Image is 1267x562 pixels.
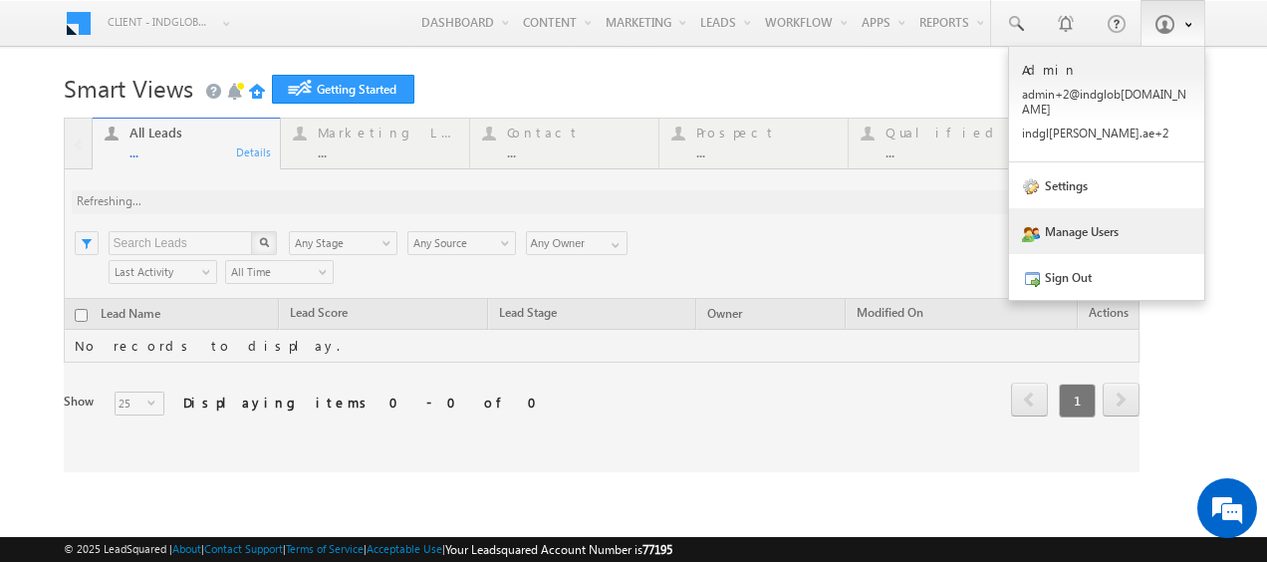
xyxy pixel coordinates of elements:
[1022,61,1191,78] p: Admin
[1009,47,1204,162] a: Admin admin+2@indglob[DOMAIN_NAME] indgl[PERSON_NAME].ae+2
[642,542,672,557] span: 77195
[172,542,201,555] a: About
[286,542,364,555] a: Terms of Service
[445,542,672,557] span: Your Leadsquared Account Number is
[1009,162,1204,208] a: Settings
[108,12,212,32] span: Client - indglobal2 (77195)
[1009,254,1204,300] a: Sign Out
[1022,126,1191,140] p: indgl [PERSON_NAME]. ae+2
[367,542,442,555] a: Acceptable Use
[1022,87,1191,117] p: admin +2@in dglob [DOMAIN_NAME]
[64,540,672,559] span: © 2025 LeadSquared | | | | |
[204,542,283,555] a: Contact Support
[1009,208,1204,254] a: Manage Users
[64,72,193,104] span: Smart Views
[272,75,414,104] a: Getting Started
